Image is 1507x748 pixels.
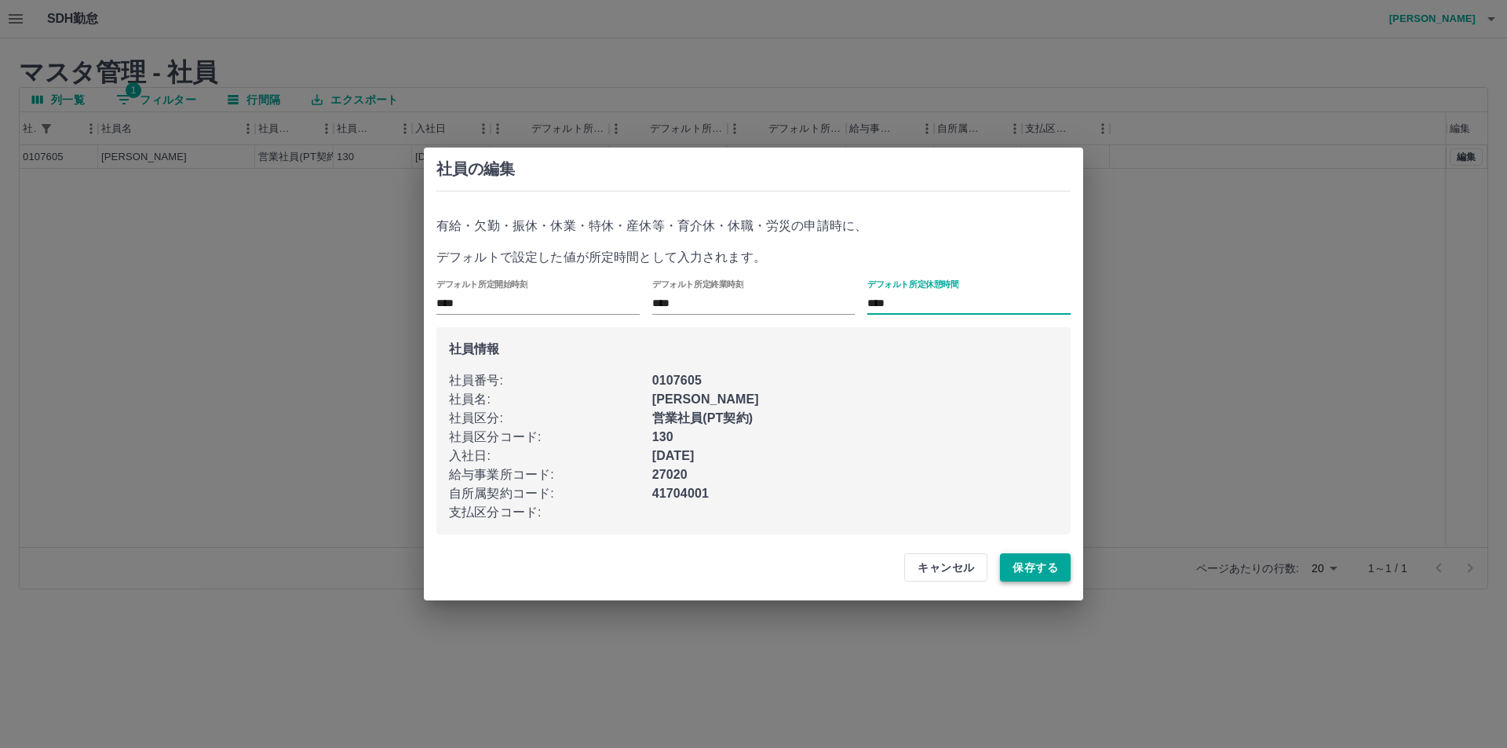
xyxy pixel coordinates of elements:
p: 27020 [652,465,1058,484]
p: 営業社員(PT契約) [652,409,1058,428]
h2: 社員の編集 [436,160,1071,178]
p: 41704001 [652,484,1058,503]
button: キャンセル [904,553,987,582]
p: 支払区分コード : [449,503,652,522]
p: 有給・欠勤・振休・休業・特休・産休等・育介休・休職・労災の申請時に、 [436,217,1071,235]
p: 社員区分 : [449,409,652,428]
label: デフォルト所定休憩時間 [867,279,959,290]
label: デフォルト所定終業時刻 [652,279,744,290]
p: 130 [652,428,1058,447]
p: 社員名 : [449,390,652,409]
p: 社員区分コード : [449,428,652,447]
label: デフォルト所定開始時刻 [436,279,528,290]
p: 入社日 : [449,447,652,465]
p: 給与事業所コード : [449,465,652,484]
p: 社員情報 [449,340,1058,359]
p: [PERSON_NAME] [652,390,1058,409]
p: 0107605 [652,371,1058,390]
p: 社員番号 : [449,371,652,390]
button: 保存する [1000,553,1071,582]
p: デフォルトで設定した値が所定時間として入力されます。 [436,248,1071,267]
p: 自所属契約コード : [449,484,652,503]
p: [DATE] [652,447,1058,465]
